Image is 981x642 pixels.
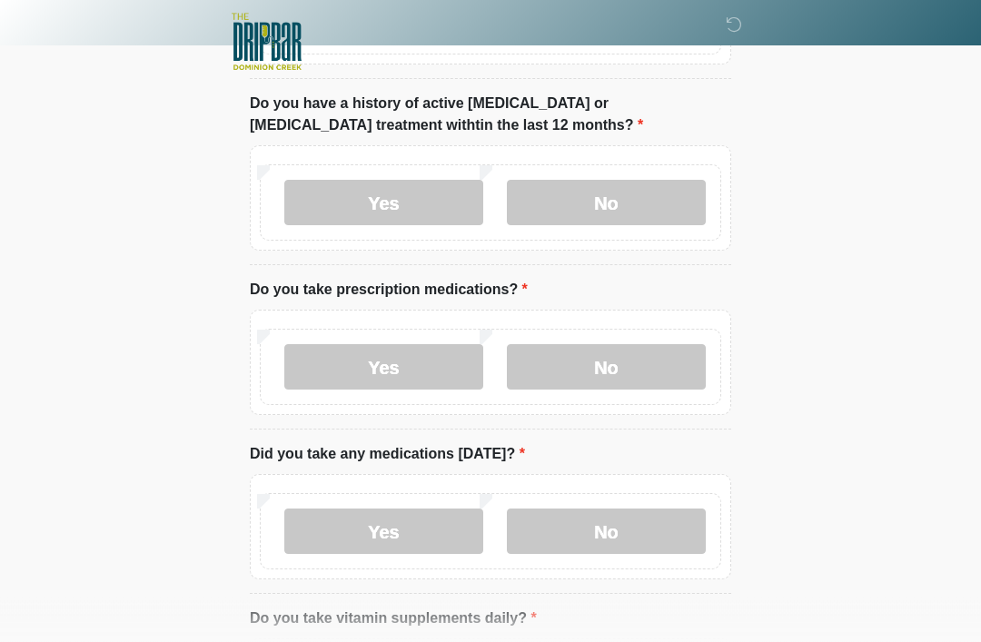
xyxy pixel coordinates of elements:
[507,181,706,226] label: No
[250,444,525,466] label: Did you take any medications [DATE]?
[232,14,302,74] img: The DRIPBaR - San Antonio Dominion Creek Logo
[250,608,537,630] label: Do you take vitamin supplements daily?
[284,345,483,390] label: Yes
[250,94,731,137] label: Do you have a history of active [MEDICAL_DATA] or [MEDICAL_DATA] treatment withtin the last 12 mo...
[284,509,483,555] label: Yes
[507,509,706,555] label: No
[507,345,706,390] label: No
[284,181,483,226] label: Yes
[250,280,528,301] label: Do you take prescription medications?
